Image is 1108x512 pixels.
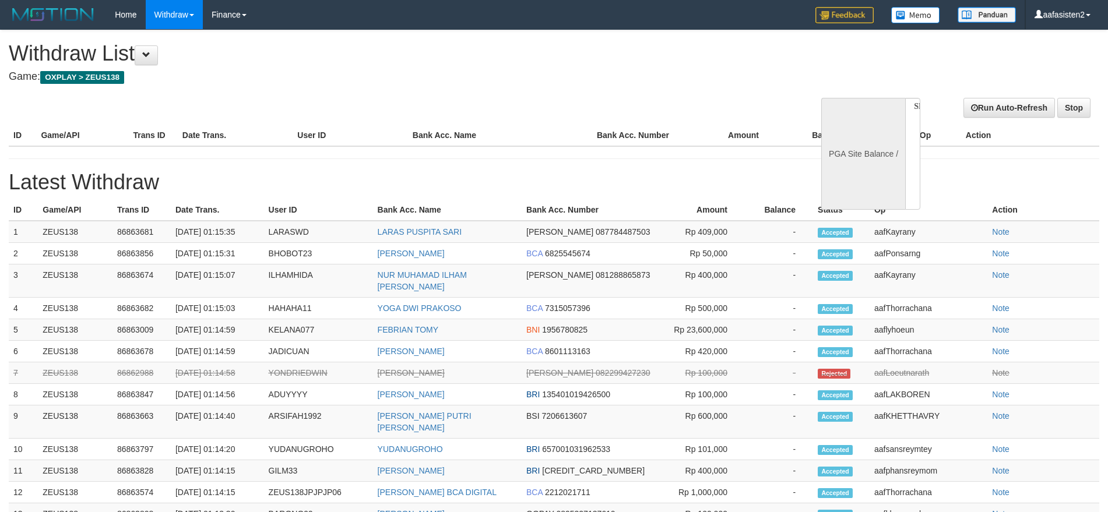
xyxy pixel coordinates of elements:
[526,390,540,399] span: BRI
[745,460,813,482] td: -
[373,199,522,221] th: Bank Acc. Name
[870,482,987,503] td: aafThorrachana
[526,249,543,258] span: BCA
[9,42,727,65] h1: Withdraw List
[9,341,38,362] td: 6
[745,341,813,362] td: -
[112,199,171,221] th: Trans ID
[378,249,445,258] a: [PERSON_NAME]
[526,325,540,334] span: BNI
[128,125,177,146] th: Trans ID
[992,466,1009,475] a: Note
[1057,98,1091,118] a: Stop
[745,298,813,319] td: -
[545,249,590,258] span: 6825545674
[545,303,590,313] span: 7315057396
[9,439,38,460] td: 10
[9,6,97,23] img: MOTION_logo.png
[264,405,373,439] td: ARSIFAH1992
[9,71,727,83] h4: Game:
[38,221,112,243] td: ZEUS138
[992,444,1009,454] a: Note
[664,221,745,243] td: Rp 409,000
[992,303,1009,313] a: Note
[992,347,1009,356] a: Note
[112,439,171,460] td: 86863797
[112,405,171,439] td: 86863663
[542,390,610,399] span: 135401019426500
[9,199,38,221] th: ID
[745,405,813,439] td: -
[264,341,373,362] td: JADICUAN
[818,326,853,336] span: Accepted
[112,482,171,503] td: 86863574
[821,98,905,210] div: PGA Site Balance /
[745,199,813,221] th: Balance
[9,221,38,243] td: 1
[963,98,1055,118] a: Run Auto-Refresh
[684,125,776,146] th: Amount
[171,243,264,264] td: [DATE] 01:15:31
[596,270,650,280] span: 081288865873
[171,460,264,482] td: [DATE] 01:14:15
[38,243,112,264] td: ZEUS138
[9,171,1099,194] h1: Latest Withdraw
[38,405,112,439] td: ZEUS138
[992,368,1009,377] a: Note
[38,199,112,221] th: Game/API
[38,319,112,341] td: ZEUS138
[664,341,745,362] td: Rp 420,000
[264,199,373,221] th: User ID
[870,264,987,298] td: aafKayrany
[745,264,813,298] td: -
[870,319,987,341] td: aaflyhoeun
[38,264,112,298] td: ZEUS138
[542,444,610,454] span: 657001031962533
[40,71,124,84] span: OXPLAY > ZEUS138
[38,341,112,362] td: ZEUS138
[870,384,987,405] td: aafLAKBOREN
[542,466,645,475] span: [CREDIT_CARD_NUMBER]
[664,439,745,460] td: Rp 101,000
[378,270,467,291] a: NUR MUHAMAD ILHAM [PERSON_NAME]
[818,467,853,476] span: Accepted
[9,243,38,264] td: 2
[870,439,987,460] td: aafsansreymtey
[745,362,813,384] td: -
[264,319,373,341] td: KELANA077
[378,466,445,475] a: [PERSON_NAME]
[818,488,853,498] span: Accepted
[664,243,745,264] td: Rp 50,000
[171,264,264,298] td: [DATE] 01:15:07
[171,341,264,362] td: [DATE] 01:14:59
[870,362,987,384] td: aafLoeutnarath
[818,412,853,422] span: Accepted
[596,227,650,236] span: 087784487503
[38,384,112,405] td: ZEUS138
[776,125,861,146] th: Balance
[818,445,853,455] span: Accepted
[526,466,540,475] span: BRI
[378,347,445,356] a: [PERSON_NAME]
[870,298,987,319] td: aafThorrachana
[36,125,128,146] th: Game/API
[171,221,264,243] td: [DATE] 01:15:35
[9,125,36,146] th: ID
[664,482,745,503] td: Rp 1,000,000
[870,341,987,362] td: aafThorrachana
[958,7,1016,23] img: panduan.png
[171,199,264,221] th: Date Trans.
[378,368,445,377] a: [PERSON_NAME]
[526,270,593,280] span: [PERSON_NAME]
[112,264,171,298] td: 86863674
[378,227,462,236] a: LARAS PUSPITA SARI
[112,221,171,243] td: 86863681
[38,482,112,503] td: ZEUS138
[526,368,593,377] span: [PERSON_NAME]
[38,362,112,384] td: ZEUS138
[264,264,373,298] td: ILHAMHIDA
[526,303,543,313] span: BCA
[9,482,38,503] td: 12
[378,325,439,334] a: FEBRIAN TOMY
[870,460,987,482] td: aafphansreymom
